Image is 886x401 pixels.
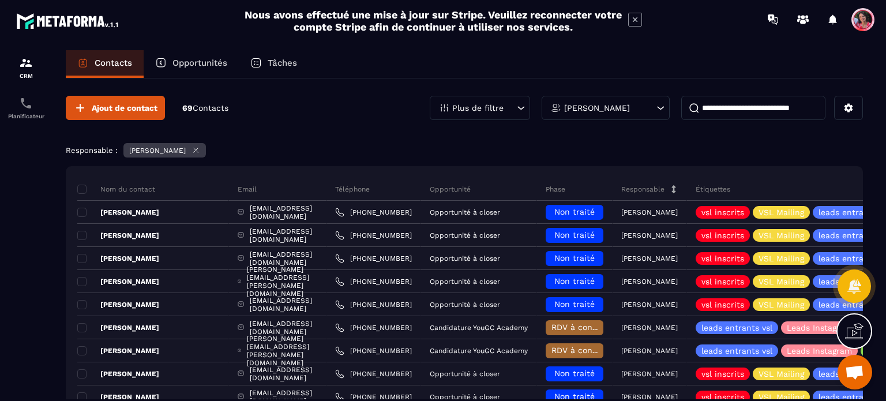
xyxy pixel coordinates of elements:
p: VSL Mailing [759,278,804,286]
p: vsl inscrits [701,254,744,263]
p: [PERSON_NAME] [621,301,678,309]
p: Nom du contact [77,185,155,194]
span: RDV à conf. A RAPPELER [551,323,648,332]
p: Plus de filtre [452,104,504,112]
p: vsl inscrits [701,393,744,401]
span: Non traité [554,253,595,263]
p: Planificateur [3,113,49,119]
p: VSL Mailing [759,231,804,239]
a: [PHONE_NUMBER] [335,323,412,332]
p: Tâches [268,58,297,68]
p: VSL Mailing [759,370,804,378]
p: VSL Mailing [759,301,804,309]
p: [PERSON_NAME] [77,231,159,240]
p: [PERSON_NAME] [564,104,630,112]
p: 69 [182,103,228,114]
p: Opportunité à closer [430,231,500,239]
p: [PERSON_NAME] [77,208,159,217]
a: formationformationCRM [3,47,49,88]
p: Opportunité à closer [430,254,500,263]
p: Candidature YouGC Academy [430,324,528,332]
p: leads entrants vsl [701,324,772,332]
p: Opportunité à closer [430,301,500,309]
p: Opportunité à closer [430,370,500,378]
p: Téléphone [335,185,370,194]
a: [PHONE_NUMBER] [335,369,412,378]
p: [PERSON_NAME] [621,208,678,216]
a: [PHONE_NUMBER] [335,346,412,355]
p: [PERSON_NAME] [621,324,678,332]
button: Ajout de contact [66,96,165,120]
p: vsl inscrits [701,278,744,286]
span: Non traité [554,299,595,309]
div: Ouvrir le chat [838,355,872,389]
p: VSL Mailing [759,254,804,263]
a: Contacts [66,50,144,78]
p: [PERSON_NAME] [77,254,159,263]
p: VSL Mailing [759,208,804,216]
p: [PERSON_NAME] [621,370,678,378]
p: Responsable : [66,146,118,155]
p: CRM [3,73,49,79]
a: schedulerschedulerPlanificateur [3,88,49,128]
a: [PHONE_NUMBER] [335,208,412,217]
p: [PERSON_NAME] [621,231,678,239]
span: Non traité [554,230,595,239]
a: [PHONE_NUMBER] [335,300,412,309]
p: [PERSON_NAME] [77,346,159,355]
p: Leads Instagram [787,324,852,332]
span: Non traité [554,207,595,216]
p: vsl inscrits [701,370,744,378]
p: [PERSON_NAME] [621,393,678,401]
p: [PERSON_NAME] [77,323,159,332]
a: Opportunités [144,50,239,78]
a: Tâches [239,50,309,78]
p: Contacts [95,58,132,68]
img: scheduler [19,96,33,110]
p: Email [238,185,257,194]
span: Ajout de contact [92,102,157,114]
p: [PERSON_NAME] [621,254,678,263]
a: [PHONE_NUMBER] [335,277,412,286]
p: [PERSON_NAME] [129,147,186,155]
p: vsl inscrits [701,301,744,309]
p: VSL Mailing [759,393,804,401]
h2: Nous avons effectué une mise à jour sur Stripe. Veuillez reconnecter votre compte Stripe afin de ... [244,9,622,33]
p: Phase [546,185,565,194]
p: vsl inscrits [701,208,744,216]
p: [PERSON_NAME] [621,347,678,355]
p: Étiquettes [696,185,730,194]
span: Non traité [554,392,595,401]
p: [PERSON_NAME] [77,300,159,309]
p: Leads Instagram [787,347,852,355]
p: [PERSON_NAME] [621,278,678,286]
a: [PHONE_NUMBER] [335,231,412,240]
p: Opportunité à closer [430,208,500,216]
p: Candidature YouGC Academy [430,347,528,355]
p: Opportunité à closer [430,278,500,286]
p: [PERSON_NAME] [77,369,159,378]
span: Contacts [193,103,228,113]
img: logo [16,10,120,31]
p: Opportunité [430,185,471,194]
span: RDV à conf. A RAPPELER [551,346,648,355]
p: Responsable [621,185,664,194]
p: leads entrants vsl [701,347,772,355]
p: [PERSON_NAME] [77,277,159,286]
img: formation [19,56,33,70]
p: Opportunité à closer [430,393,500,401]
p: Opportunités [172,58,227,68]
p: vsl inscrits [701,231,744,239]
span: Non traité [554,369,595,378]
a: [PHONE_NUMBER] [335,254,412,263]
span: Non traité [554,276,595,286]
